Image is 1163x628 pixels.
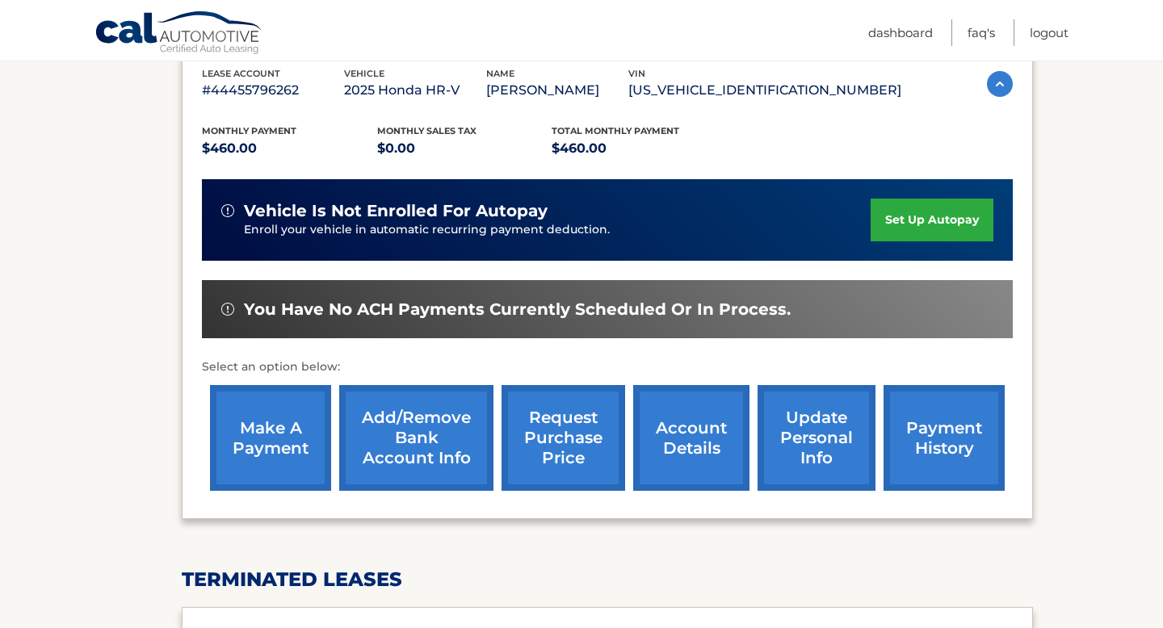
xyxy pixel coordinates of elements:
[552,137,727,160] p: $460.00
[1030,19,1069,46] a: Logout
[377,137,552,160] p: $0.00
[202,125,296,136] span: Monthly Payment
[244,201,548,221] span: vehicle is not enrolled for autopay
[968,19,995,46] a: FAQ's
[210,385,331,491] a: make a payment
[221,303,234,316] img: alert-white.svg
[202,137,377,160] p: $460.00
[244,299,791,320] span: You have no ACH payments currently scheduled or in process.
[868,19,933,46] a: Dashboard
[633,385,749,491] a: account details
[339,385,493,491] a: Add/Remove bank account info
[182,567,1033,592] h2: terminated leases
[94,10,264,57] a: Cal Automotive
[628,68,645,79] span: vin
[344,79,486,102] p: 2025 Honda HR-V
[552,125,679,136] span: Total Monthly Payment
[202,79,344,102] p: #44455796262
[884,385,1005,491] a: payment history
[758,385,875,491] a: update personal info
[987,71,1013,97] img: accordion-active.svg
[377,125,477,136] span: Monthly sales Tax
[486,68,514,79] span: name
[202,358,1013,377] p: Select an option below:
[502,385,625,491] a: request purchase price
[244,221,871,239] p: Enroll your vehicle in automatic recurring payment deduction.
[871,199,993,241] a: set up autopay
[202,68,280,79] span: lease account
[628,79,901,102] p: [US_VEHICLE_IDENTIFICATION_NUMBER]
[221,204,234,217] img: alert-white.svg
[486,79,628,102] p: [PERSON_NAME]
[344,68,384,79] span: vehicle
